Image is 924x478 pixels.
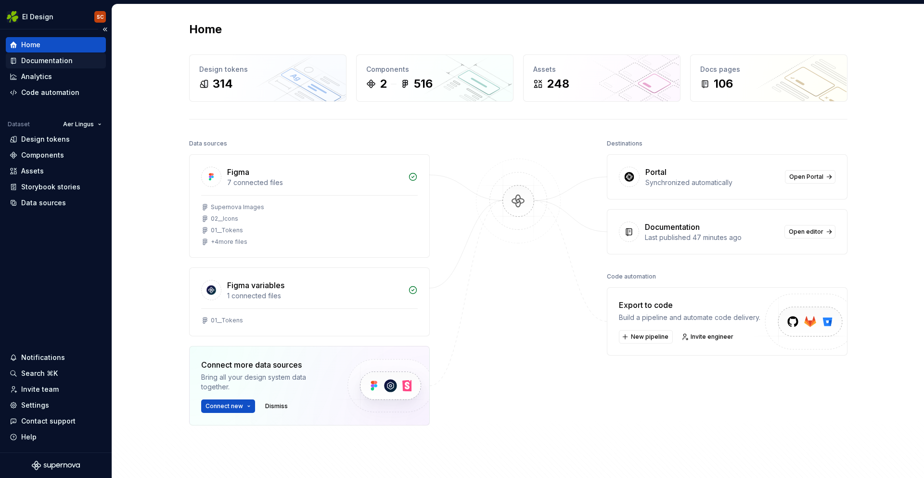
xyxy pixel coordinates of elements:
span: Connect new [205,402,243,410]
div: Supernova Images [211,203,264,211]
a: Storybook stories [6,179,106,195]
div: 01__Tokens [211,226,243,234]
div: Last published 47 minutes ago [645,233,779,242]
button: Aer Lingus [59,118,106,131]
span: Invite engineer [691,333,733,341]
div: Synchronized automatically [645,178,779,187]
div: EI Design [22,12,53,22]
button: EI DesignSC [2,6,110,27]
div: 2 [380,76,387,92]
div: Analytics [21,72,52,81]
div: Destinations [607,137,642,150]
div: Assets [21,166,44,176]
button: Notifications [6,350,106,365]
button: Connect new [201,399,255,413]
div: Home [21,40,40,50]
a: Design tokens [6,132,106,147]
a: Data sources [6,195,106,211]
div: Figma [227,166,249,178]
div: Components [366,65,503,74]
div: 7 connected files [227,178,402,187]
div: Bring all your design system data together. [201,372,331,392]
div: 248 [547,76,569,92]
a: Settings [6,398,106,413]
a: Open editor [784,225,835,239]
a: Documentation [6,53,106,68]
a: Figma7 connected filesSupernova Images02__Icons01__Tokens+4more files [189,154,430,258]
span: Dismiss [265,402,288,410]
a: Code automation [6,85,106,100]
div: Documentation [21,56,73,66]
div: Docs pages [700,65,837,74]
span: Open editor [789,228,823,236]
div: 1 connected files [227,291,402,301]
svg: Supernova Logo [32,461,80,470]
div: Export to code [619,299,760,311]
div: Code automation [607,270,656,283]
button: Collapse sidebar [98,23,112,36]
div: + 4 more files [211,238,247,246]
div: Build a pipeline and automate code delivery. [619,313,760,322]
span: Open Portal [789,173,823,181]
div: Help [21,432,37,442]
a: Invite engineer [679,330,738,344]
div: Invite team [21,385,59,394]
button: Dismiss [261,399,292,413]
div: 01__Tokens [211,317,243,324]
h2: Home [189,22,222,37]
div: Design tokens [199,65,336,74]
div: Code automation [21,88,79,97]
div: Contact support [21,416,76,426]
a: Open Portal [785,170,835,184]
a: Invite team [6,382,106,397]
a: Components2516 [356,54,513,102]
button: Search ⌘K [6,366,106,381]
span: Aer Lingus [63,120,94,128]
div: Documentation [645,221,700,233]
div: Settings [21,400,49,410]
a: Assets [6,163,106,179]
a: Home [6,37,106,53]
button: Help [6,429,106,445]
div: Figma variables [227,279,284,291]
div: Connect more data sources [201,359,331,371]
a: Assets248 [523,54,680,102]
img: 56b5df98-d96d-4d7e-807c-0afdf3bdaefa.png [7,11,18,23]
div: Data sources [189,137,227,150]
div: Storybook stories [21,182,80,192]
a: Analytics [6,69,106,84]
span: New pipeline [631,333,668,341]
div: 516 [414,76,433,92]
div: Dataset [8,120,30,128]
div: Search ⌘K [21,369,58,378]
a: Docs pages106 [690,54,847,102]
div: Portal [645,166,667,178]
button: Contact support [6,413,106,429]
div: 106 [714,76,733,92]
div: Components [21,150,64,160]
div: Design tokens [21,134,70,144]
div: Notifications [21,353,65,362]
a: Design tokens314 [189,54,346,102]
div: Data sources [21,198,66,208]
div: SC [97,13,104,21]
div: 314 [213,76,233,92]
a: Figma variables1 connected files01__Tokens [189,267,430,336]
div: 02__Icons [211,215,238,223]
a: Components [6,147,106,163]
div: Assets [533,65,670,74]
button: New pipeline [619,330,673,344]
